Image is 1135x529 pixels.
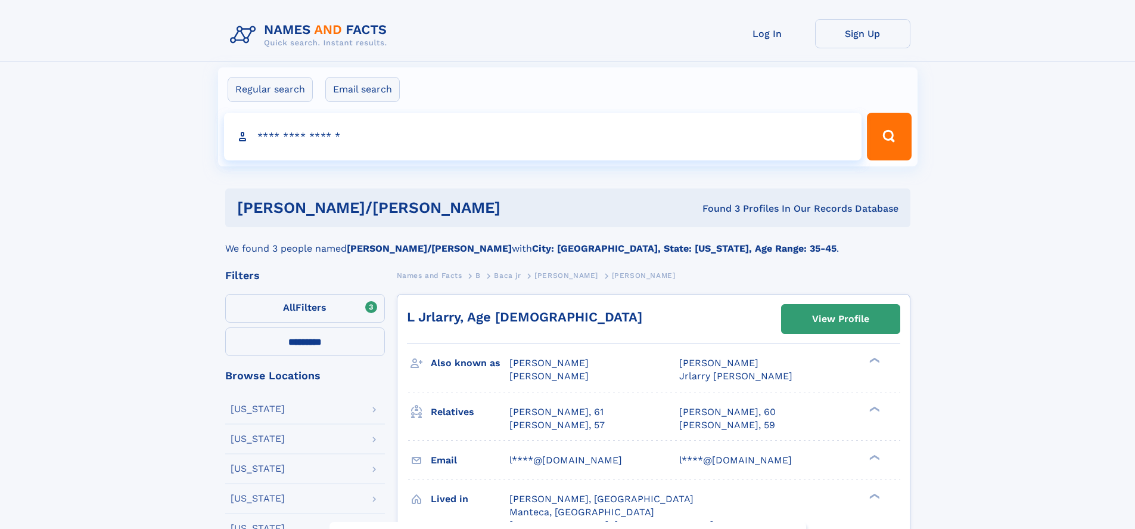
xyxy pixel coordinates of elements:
span: [PERSON_NAME] [679,357,758,369]
span: [PERSON_NAME], [GEOGRAPHIC_DATA] [509,493,694,505]
span: Baca jr [494,271,521,280]
span: Jrlarry [PERSON_NAME] [679,370,792,382]
span: All [283,302,296,313]
a: [PERSON_NAME], 59 [679,419,775,432]
span: Manteca, [GEOGRAPHIC_DATA] [509,506,654,518]
label: Filters [225,294,385,323]
a: [PERSON_NAME], 61 [509,406,604,419]
a: Sign Up [815,19,910,48]
span: B [475,271,481,280]
button: Search Button [867,113,911,160]
div: ❯ [866,453,881,461]
span: [PERSON_NAME] [509,357,589,369]
div: We found 3 people named with . [225,227,910,256]
a: [PERSON_NAME], 60 [679,406,776,419]
b: [PERSON_NAME]/[PERSON_NAME] [347,243,512,254]
div: [US_STATE] [231,434,285,444]
span: [PERSON_NAME] [534,271,598,280]
div: ❯ [866,405,881,413]
div: [US_STATE] [231,494,285,503]
div: ❯ [866,357,881,364]
b: City: [GEOGRAPHIC_DATA], State: [US_STATE], Age Range: 35-45 [532,243,837,254]
a: [PERSON_NAME], 57 [509,419,605,432]
h1: [PERSON_NAME]/[PERSON_NAME] [237,200,602,215]
div: Filters [225,270,385,281]
a: Log In [720,19,815,48]
div: Browse Locations [225,370,385,381]
a: Names and Facts [397,268,462,283]
a: [PERSON_NAME] [534,268,598,283]
a: View Profile [782,305,900,333]
label: Email search [325,77,400,102]
input: search input [224,113,862,160]
img: Logo Names and Facts [225,19,397,51]
h3: Relatives [431,402,509,422]
a: Baca jr [494,268,521,283]
span: [PERSON_NAME] [612,271,676,280]
div: ❯ [866,492,881,500]
div: Found 3 Profiles In Our Records Database [601,202,898,215]
h3: Lived in [431,489,509,509]
h3: Email [431,450,509,471]
span: [PERSON_NAME] [509,370,589,382]
div: View Profile [812,305,869,333]
a: L Jrlarry, Age [DEMOGRAPHIC_DATA] [407,310,642,324]
div: [US_STATE] [231,464,285,474]
h3: Also known as [431,353,509,373]
label: Regular search [228,77,313,102]
div: [US_STATE] [231,404,285,414]
a: B [475,268,481,283]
